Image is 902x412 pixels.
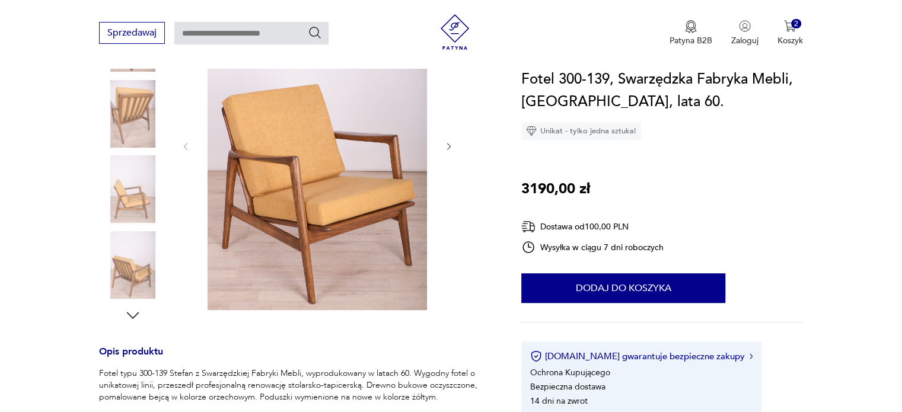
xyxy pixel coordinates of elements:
[791,19,801,29] div: 2
[99,22,165,44] button: Sprzedawaj
[99,368,493,403] p: Fotel typu 300-139 Stefan z Swarzędzkiej Fabryki Mebli, wyprodukowany w latach 60. Wygodny fotel ...
[521,178,590,200] p: 3190,00 zł
[530,367,610,378] li: Ochrona Kupującego
[437,14,473,50] img: Patyna - sklep z meblami i dekoracjami vintage
[670,20,712,46] a: Ikona medaluPatyna B2B
[530,350,542,362] img: Ikona certyfikatu
[731,20,758,46] button: Zaloguj
[530,350,753,362] button: [DOMAIN_NAME] gwarantuje bezpieczne zakupy
[521,219,536,234] img: Ikona dostawy
[521,68,803,113] h1: Fotel 300-139, Swarzędzka Fabryka Mebli, [GEOGRAPHIC_DATA], lata 60.
[530,381,605,392] li: Bezpieczna dostawa
[521,219,664,234] div: Dostawa od 100,00 PLN
[99,155,167,223] img: Zdjęcie produktu Fotel 300-139, Swarzędzka Fabryka Mebli, Polska, lata 60.
[521,273,725,303] button: Dodaj do koszyka
[784,20,796,32] img: Ikona koszyka
[99,30,165,38] a: Sprzedawaj
[99,80,167,148] img: Zdjęcie produktu Fotel 300-139, Swarzędzka Fabryka Mebli, Polska, lata 60.
[521,240,664,254] div: Wysyłka w ciągu 7 dni roboczych
[731,35,758,46] p: Zaloguj
[99,231,167,299] img: Zdjęcie produktu Fotel 300-139, Swarzędzka Fabryka Mebli, Polska, lata 60.
[739,20,751,32] img: Ikonka użytkownika
[670,20,712,46] button: Patyna B2B
[670,35,712,46] p: Patyna B2B
[521,122,641,140] div: Unikat - tylko jedna sztuka!
[99,348,493,368] h3: Opis produktu
[685,20,697,33] img: Ikona medalu
[526,126,537,136] img: Ikona diamentu
[777,20,803,46] button: 2Koszyk
[308,25,322,40] button: Szukaj
[750,353,753,359] img: Ikona strzałki w prawo
[530,395,588,407] li: 14 dni na zwrot
[777,35,803,46] p: Koszyk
